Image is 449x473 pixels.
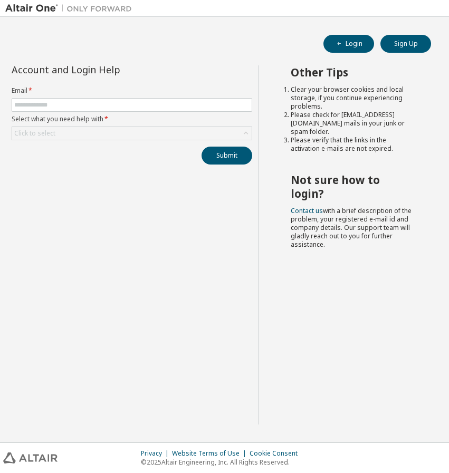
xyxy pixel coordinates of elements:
[380,35,431,53] button: Sign Up
[291,136,412,153] li: Please verify that the links in the activation e-mails are not expired.
[202,147,252,165] button: Submit
[291,206,412,249] span: with a brief description of the problem, your registered e-mail id and company details. Our suppo...
[323,35,374,53] button: Login
[12,65,204,74] div: Account and Login Help
[291,65,412,79] h2: Other Tips
[291,173,412,201] h2: Not sure how to login?
[291,111,412,136] li: Please check for [EMAIL_ADDRESS][DOMAIN_NAME] mails in your junk or spam folder.
[250,449,304,458] div: Cookie Consent
[141,458,304,467] p: © 2025 Altair Engineering, Inc. All Rights Reserved.
[291,85,412,111] li: Clear your browser cookies and local storage, if you continue experiencing problems.
[5,3,137,14] img: Altair One
[172,449,250,458] div: Website Terms of Use
[141,449,172,458] div: Privacy
[14,129,55,138] div: Click to select
[3,452,58,464] img: altair_logo.svg
[12,86,252,95] label: Email
[12,115,252,123] label: Select what you need help with
[12,127,252,140] div: Click to select
[291,206,323,215] a: Contact us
